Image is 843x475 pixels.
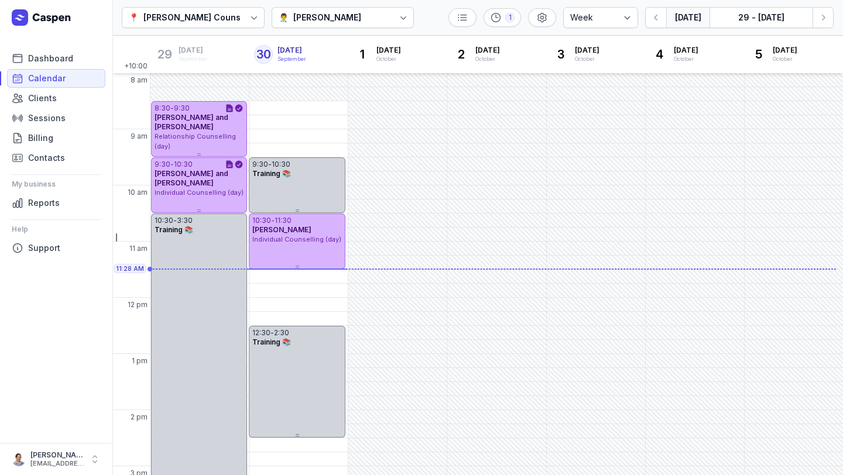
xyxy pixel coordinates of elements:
span: [DATE] [575,46,599,55]
span: Relationship Counselling (day) [155,132,236,150]
div: [PERSON_NAME] [30,450,84,460]
div: 30 [254,45,273,64]
span: 11:28 AM [116,264,144,273]
div: - [270,328,274,338]
span: Billing [28,131,53,145]
div: 📍 [129,11,139,25]
span: 10 am [128,188,148,197]
span: 9 am [131,132,148,141]
div: 1 [353,45,372,64]
span: 8 am [131,75,148,85]
div: - [173,216,177,225]
span: Sessions [28,111,66,125]
div: September [179,55,207,63]
button: [DATE] [666,7,710,28]
div: 11:30 [275,216,292,225]
span: Clients [28,91,57,105]
div: 1 [505,13,515,22]
button: 29 - [DATE] [710,7,813,28]
span: Calendar [28,71,66,85]
div: - [271,216,275,225]
span: Individual Counselling (day) [155,188,244,197]
div: October [376,55,401,63]
div: 12:30 [252,328,270,338]
div: 9:30 [252,160,268,169]
img: User profile image [12,452,26,466]
span: [DATE] [179,46,207,55]
div: - [170,160,174,169]
div: Help [12,220,101,239]
div: - [170,104,174,113]
span: Individual Counselling (day) [252,235,341,243]
span: +10:00 [124,61,150,73]
div: 10:30 [174,160,193,169]
span: Training 📚 [252,338,291,346]
div: 👨‍⚕️ [279,11,289,25]
span: [DATE] [773,46,797,55]
span: Reports [28,196,60,210]
span: [PERSON_NAME] and [PERSON_NAME] [155,169,228,187]
div: [PERSON_NAME] Counselling [143,11,263,25]
div: October [575,55,599,63]
div: 10:30 [272,160,290,169]
div: 5 [749,45,768,64]
span: Support [28,241,60,255]
span: [PERSON_NAME] [252,225,311,234]
div: October [773,55,797,63]
div: 2:30 [274,328,289,338]
span: 1 pm [132,356,148,366]
div: [PERSON_NAME] [293,11,361,25]
span: [DATE] [475,46,500,55]
span: Dashboard [28,51,73,66]
span: Training 📚 [252,169,291,178]
div: [EMAIL_ADDRESS][DOMAIN_NAME] [30,460,84,468]
div: 10:30 [155,216,173,225]
div: 10:30 [252,216,271,225]
div: 9:30 [155,160,170,169]
div: 3:30 [177,216,193,225]
div: 3 [551,45,570,64]
span: [DATE] [376,46,401,55]
span: [DATE] [674,46,698,55]
span: Contacts [28,151,65,165]
span: 12 pm [128,300,148,309]
span: [PERSON_NAME] and [PERSON_NAME] [155,113,228,131]
div: 29 [155,45,174,64]
span: Training 📚 [155,225,193,234]
div: 2 [452,45,471,64]
span: [DATE] [277,46,306,55]
div: My business [12,175,101,194]
span: 2 pm [131,412,148,422]
div: 9:30 [174,104,190,113]
span: 11 am [129,244,148,253]
div: October [475,55,500,63]
div: September [277,55,306,63]
div: 4 [650,45,669,64]
div: October [674,55,698,63]
div: 8:30 [155,104,170,113]
div: - [268,160,272,169]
